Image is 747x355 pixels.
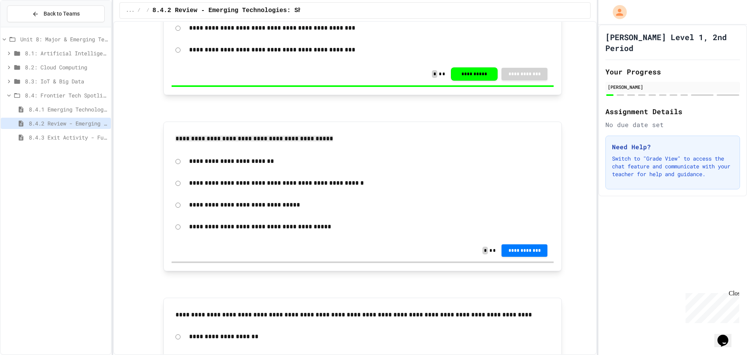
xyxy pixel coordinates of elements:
[605,3,629,21] div: My Account
[612,142,733,152] h3: Need Help?
[605,106,740,117] h2: Assignment Details
[29,133,108,141] span: 8.4.3 Exit Activity - Future Tech Challenge
[3,3,54,49] div: Chat with us now!Close
[682,290,739,323] iframe: chat widget
[153,6,392,15] span: 8.4.2 Review - Emerging Technologies: Shaping Our Digital Future
[25,63,108,71] span: 8.2: Cloud Computing
[137,7,140,14] span: /
[608,83,738,90] div: [PERSON_NAME]
[29,105,108,113] span: 8.4.1 Emerging Technologies: Shaping Our Digital Future
[605,32,740,53] h1: [PERSON_NAME] Level 1, 2nd Period
[44,10,80,18] span: Back to Teams
[7,5,105,22] button: Back to Teams
[25,91,108,99] span: 8.4: Frontier Tech Spotlight
[25,77,108,85] span: 8.3: IoT & Big Data
[25,49,108,57] span: 8.1: Artificial Intelligence Basics
[126,7,135,14] span: ...
[20,35,108,43] span: Unit 8: Major & Emerging Technologies
[714,324,739,347] iframe: chat widget
[605,120,740,129] div: No due date set
[147,7,149,14] span: /
[605,66,740,77] h2: Your Progress
[29,119,108,127] span: 8.4.2 Review - Emerging Technologies: Shaping Our Digital Future
[612,155,733,178] p: Switch to "Grade View" to access the chat feature and communicate with your teacher for help and ...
